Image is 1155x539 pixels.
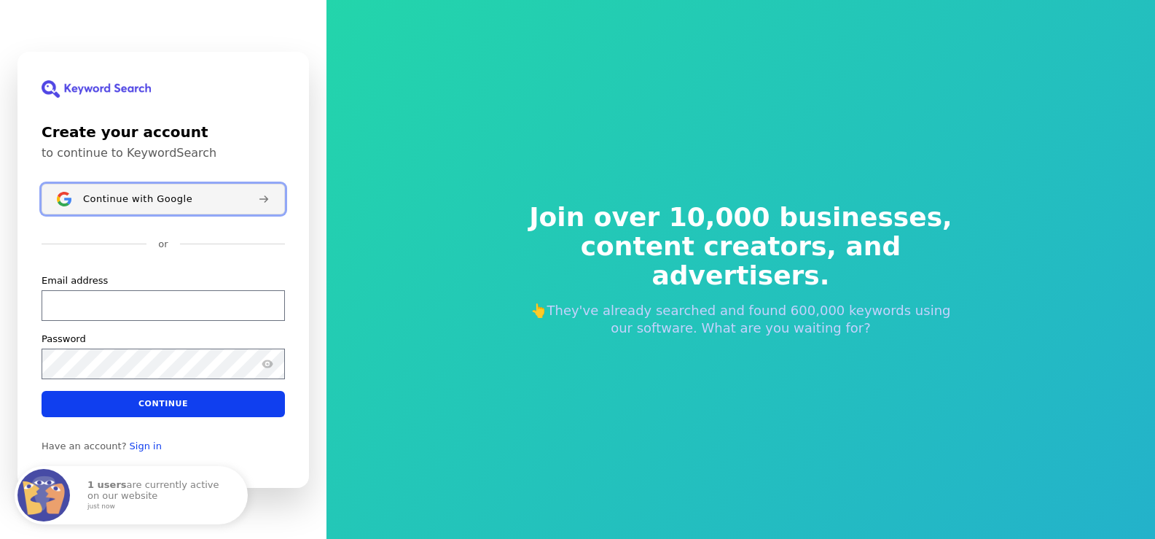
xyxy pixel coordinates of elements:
button: Show password [259,354,276,372]
label: Password [42,332,86,345]
img: Fomo [17,469,70,521]
small: just now [87,503,229,511]
span: Have an account? [42,440,127,451]
p: are currently active on our website [87,480,233,510]
span: Continue with Google [83,193,192,204]
strong: 1 users [87,479,127,490]
p: or [158,238,168,251]
a: Sign in [130,440,162,451]
h1: Create your account [42,121,285,143]
button: Continue [42,390,285,416]
button: Sign in with GoogleContinue with Google [42,184,285,214]
label: Email address [42,274,108,287]
img: KeywordSearch [42,80,151,98]
p: 👆They've already searched and found 600,000 keywords using our software. What are you waiting for? [520,302,963,337]
p: to continue to KeywordSearch [42,146,285,160]
img: Sign in with Google [57,192,71,206]
span: content creators, and advertisers. [520,232,963,290]
span: Join over 10,000 businesses, [520,203,963,232]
